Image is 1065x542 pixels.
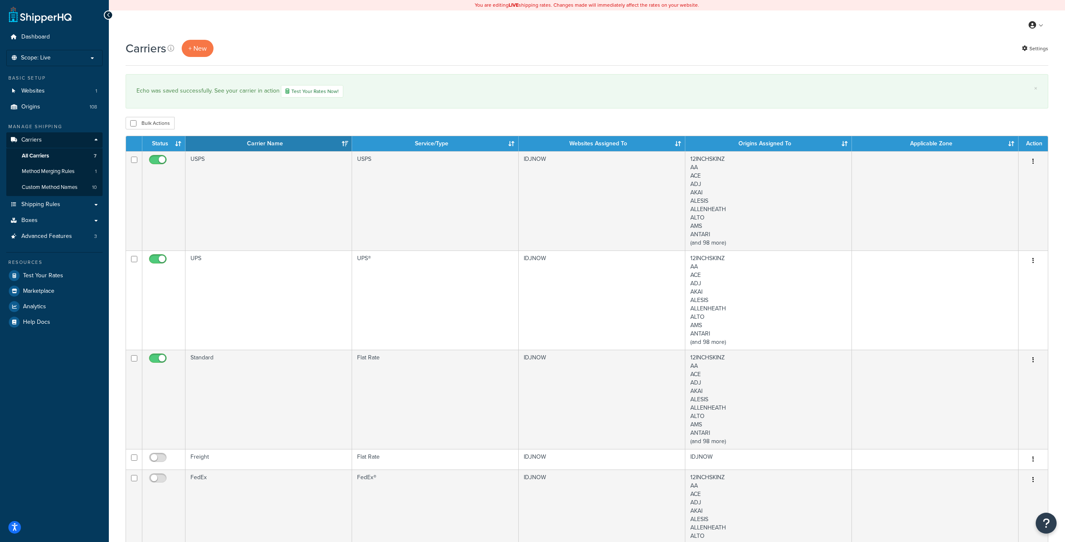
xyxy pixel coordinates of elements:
span: Custom Method Names [22,184,77,191]
span: 10 [92,184,97,191]
span: All Carriers [22,152,49,160]
td: 12INCHSKINZ AA ACE ADJ AKAI ALESIS ALLENHEATH ALTO AMS ANTARI (and 98 more) [685,250,852,350]
span: Advanced Features [21,233,72,240]
td: IDJNOW [519,449,685,470]
td: IDJNOW [685,449,852,470]
div: Basic Setup [6,75,103,82]
button: Bulk Actions [126,117,175,129]
td: IDJNOW [519,151,685,250]
span: 3 [94,233,97,240]
a: Help Docs [6,315,103,330]
span: 1 [95,168,97,175]
span: Help Docs [23,319,50,326]
th: Carrier Name: activate to sort column ascending [185,136,352,151]
a: Websites 1 [6,83,103,99]
span: 108 [90,103,97,111]
a: Dashboard [6,29,103,45]
span: Analytics [23,303,46,310]
span: 7 [94,152,97,160]
a: Method Merging Rules 1 [6,164,103,179]
th: Origins Assigned To: activate to sort column ascending [685,136,852,151]
li: Carriers [6,132,103,196]
li: All Carriers [6,148,103,164]
td: UPS® [352,250,519,350]
span: Shipping Rules [21,201,60,208]
a: Boxes [6,213,103,228]
a: Settings [1022,43,1048,54]
b: LIVE [509,1,519,9]
td: USPS [185,151,352,250]
a: × [1034,85,1037,92]
span: Method Merging Rules [22,168,75,175]
td: USPS [352,151,519,250]
li: Method Merging Rules [6,164,103,179]
div: Resources [6,259,103,266]
div: Echo was saved successfully. See your carrier in action [136,85,1037,98]
span: Carriers [21,137,42,144]
td: Flat Rate [352,350,519,449]
th: Applicable Zone: activate to sort column ascending [852,136,1019,151]
span: 1 [95,88,97,95]
a: Carriers [6,132,103,148]
button: + New [182,40,214,57]
span: Origins [21,103,40,111]
a: Origins 108 [6,99,103,115]
li: Advanced Features [6,229,103,244]
span: Dashboard [21,34,50,41]
td: 12INCHSKINZ AA ACE ADJ AKAI ALESIS ALLENHEATH ALTO AMS ANTARI (and 98 more) [685,151,852,250]
a: Analytics [6,299,103,314]
li: Websites [6,83,103,99]
td: Freight [185,449,352,470]
li: Custom Method Names [6,180,103,195]
a: Shipping Rules [6,197,103,212]
th: Websites Assigned To: activate to sort column ascending [519,136,685,151]
span: Boxes [21,217,38,224]
td: IDJNOW [519,250,685,350]
td: IDJNOW [519,350,685,449]
h1: Carriers [126,40,166,57]
th: Status: activate to sort column ascending [142,136,185,151]
th: Service/Type: activate to sort column ascending [352,136,519,151]
li: Origins [6,99,103,115]
span: Scope: Live [21,54,51,62]
a: Test Your Rates [6,268,103,283]
td: UPS [185,250,352,350]
span: Test Your Rates [23,272,63,279]
span: Websites [21,88,45,95]
a: All Carriers 7 [6,148,103,164]
a: Marketplace [6,284,103,299]
td: Flat Rate [352,449,519,470]
td: Standard [185,350,352,449]
a: Advanced Features 3 [6,229,103,244]
a: Custom Method Names 10 [6,180,103,195]
a: ShipperHQ Home [9,6,72,23]
button: Open Resource Center [1036,513,1057,534]
td: 12INCHSKINZ AA ACE ADJ AKAI ALESIS ALLENHEATH ALTO AMS ANTARI (and 98 more) [685,350,852,449]
span: Marketplace [23,288,54,295]
div: Manage Shipping [6,123,103,130]
th: Action [1019,136,1048,151]
a: Test Your Rates Now! [281,85,343,98]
